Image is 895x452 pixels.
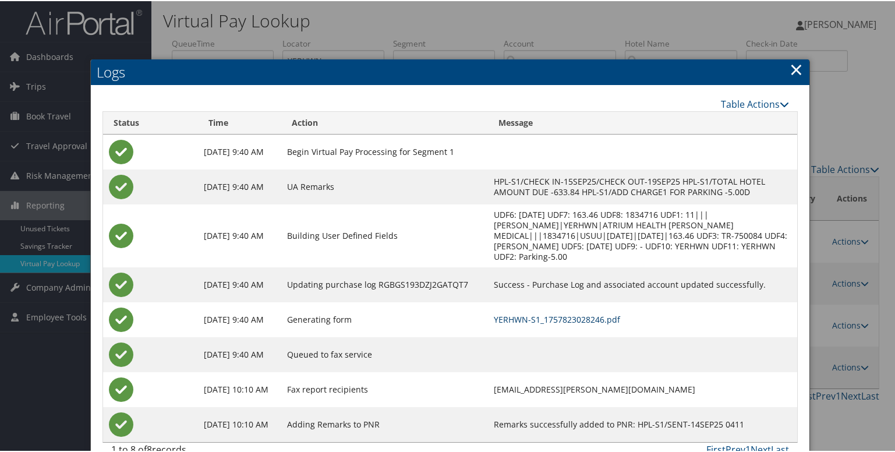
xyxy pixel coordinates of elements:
td: Queued to fax service [281,336,488,371]
td: [EMAIL_ADDRESS][PERSON_NAME][DOMAIN_NAME] [488,371,797,406]
a: Table Actions [721,97,789,110]
a: Close [790,57,803,80]
td: [DATE] 9:40 AM [198,266,281,301]
td: [DATE] 9:40 AM [198,133,281,168]
td: Adding Remarks to PNR [281,406,488,441]
td: Remarks successfully added to PNR: HPL-S1/SENT-14SEP25 0411 [488,406,797,441]
td: Fax report recipients [281,371,488,406]
td: Begin Virtual Pay Processing for Segment 1 [281,133,488,168]
a: YERHWN-S1_1757823028246.pdf [494,313,620,324]
th: Status: activate to sort column ascending [103,111,198,133]
td: Updating purchase log RGBGS193DZJ2GATQT7 [281,266,488,301]
h2: Logs [91,58,809,84]
td: [DATE] 9:40 AM [198,301,281,336]
th: Time: activate to sort column ascending [198,111,281,133]
td: UA Remarks [281,168,488,203]
td: HPL-S1/CHECK IN-15SEP25/CHECK OUT-19SEP25 HPL-S1/TOTAL HOTEL AMOUNT DUE -633.84 HPL-S1/ADD CHARGE... [488,168,797,203]
td: [DATE] 9:40 AM [198,336,281,371]
th: Message: activate to sort column ascending [488,111,797,133]
td: [DATE] 10:10 AM [198,406,281,441]
th: Action: activate to sort column ascending [281,111,488,133]
td: Success - Purchase Log and associated account updated successfully. [488,266,797,301]
td: [DATE] 9:40 AM [198,203,281,266]
td: Generating form [281,301,488,336]
td: Building User Defined Fields [281,203,488,266]
td: [DATE] 10:10 AM [198,371,281,406]
td: [DATE] 9:40 AM [198,168,281,203]
td: UDF6: [DATE] UDF7: 163.46 UDF8: 1834716 UDF1: 11|||[PERSON_NAME]|YERHWN|ATRIUM HEALTH [PERSON_NAM... [488,203,797,266]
